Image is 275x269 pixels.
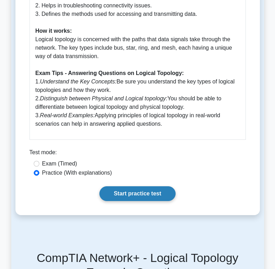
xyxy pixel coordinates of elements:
[40,112,95,118] i: Real-world Examples:
[40,95,168,101] i: Distinguish between Physical and Logical topology:
[99,186,176,201] a: Start practice test
[40,79,117,85] i: Understand the Key Concepts:
[30,148,246,159] div: Test mode:
[42,169,112,177] label: Practice (With explanations)
[35,70,184,76] b: Exam Tips - Answering Questions on Logical Topology:
[35,28,72,34] b: How it works:
[42,159,77,168] label: Exam (Timed)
